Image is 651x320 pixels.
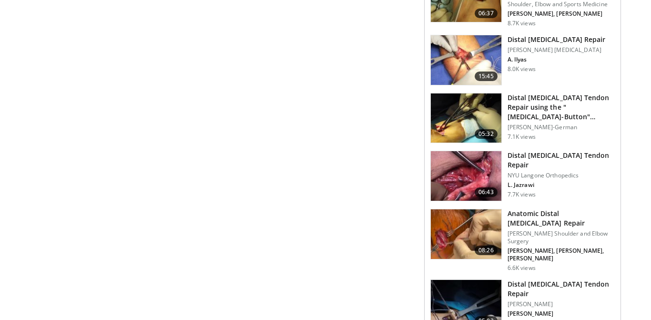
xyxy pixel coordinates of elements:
[431,151,501,201] img: aecb61db-e334-4a15-bf7f-0ed6f7677798.150x105_q85_crop-smart_upscale.jpg
[431,209,501,259] img: 288b5a3a-0bb2-49d6-b52e-4f2b0a9ab2af.150x105_q85_crop-smart_upscale.jpg
[508,124,615,131] p: [PERSON_NAME]-German
[475,72,498,81] span: 15:45
[508,247,615,262] p: [PERSON_NAME], [PERSON_NAME], [PERSON_NAME]
[508,172,615,179] p: NYU Langone Orthopedics
[430,93,615,144] a: 05:32 Distal [MEDICAL_DATA] Tendon Repair using the "[MEDICAL_DATA]-Button" Technique [PERSON_NAM...
[508,65,536,73] p: 8.0K views
[508,20,536,27] p: 8.7K views
[508,300,615,308] p: [PERSON_NAME]
[508,93,615,122] h3: Distal [MEDICAL_DATA] Tendon Repair using the "[MEDICAL_DATA]-Button" Technique
[508,56,606,63] p: A. Ilyas
[508,35,606,44] h3: Distal [MEDICAL_DATA] Repair
[508,10,615,18] p: [PERSON_NAME], [PERSON_NAME]
[508,151,615,170] h3: Distal [MEDICAL_DATA] Tendon Repair
[431,93,501,143] img: 6c2530bf-4b52-46d0-a5db-f32ab123d4bc.150x105_q85_crop-smart_upscale.jpg
[508,46,606,54] p: [PERSON_NAME] [MEDICAL_DATA]
[475,9,498,18] span: 06:37
[508,181,615,189] p: L. Jazrawi
[508,310,615,318] p: [PERSON_NAME]
[508,133,536,141] p: 7.1K views
[430,151,615,201] a: 06:43 Distal [MEDICAL_DATA] Tendon Repair NYU Langone Orthopedics L. Jazrawi 7.7K views
[430,209,615,272] a: 08:26 Anatomic Distal [MEDICAL_DATA] Repair [PERSON_NAME] Shoulder and Elbow Surgery [PERSON_NAME...
[508,279,615,299] h3: Distal [MEDICAL_DATA] Tendon Repair
[431,35,501,85] img: 2efd6854-1319-45c9-bcaf-ad390d6e1f5d.150x105_q85_crop-smart_upscale.jpg
[475,246,498,255] span: 08:26
[508,230,615,245] p: [PERSON_NAME] Shoulder and Elbow Surgery
[430,35,615,85] a: 15:45 Distal [MEDICAL_DATA] Repair [PERSON_NAME] [MEDICAL_DATA] A. Ilyas 8.0K views
[475,187,498,197] span: 06:43
[508,209,615,228] h3: Anatomic Distal [MEDICAL_DATA] Repair
[475,129,498,139] span: 05:32
[508,191,536,198] p: 7.7K views
[508,264,536,272] p: 6.6K views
